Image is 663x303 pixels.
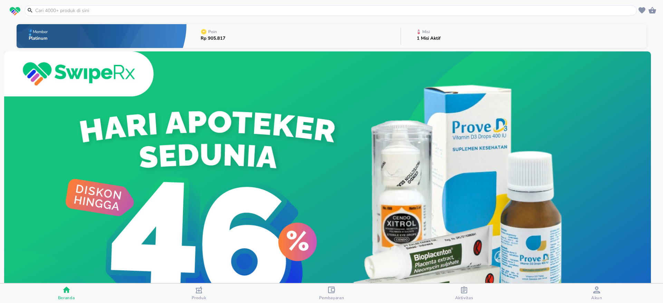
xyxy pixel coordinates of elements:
span: Beranda [58,295,75,301]
button: PoinRp 905.817 [186,22,401,50]
button: Misi1 Misi Aktif [401,22,646,50]
button: MemberPlatinum [17,22,186,50]
input: Cari 4000+ produk di sini [35,7,635,14]
span: Produk [192,295,206,301]
p: Platinum [29,36,49,41]
img: logo_swiperx_s.bd005f3b.svg [10,7,20,16]
button: Produk [133,284,265,303]
button: Pembayaran [265,284,398,303]
span: Aktivitas [455,295,473,301]
p: Misi [422,30,430,34]
span: Akun [591,295,602,301]
p: Rp 905.817 [201,36,225,41]
button: Akun [530,284,663,303]
span: Pembayaran [319,295,344,301]
p: Member [33,30,48,34]
p: 1 Misi Aktif [417,36,441,41]
button: Aktivitas [398,284,530,303]
p: Poin [208,30,217,34]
